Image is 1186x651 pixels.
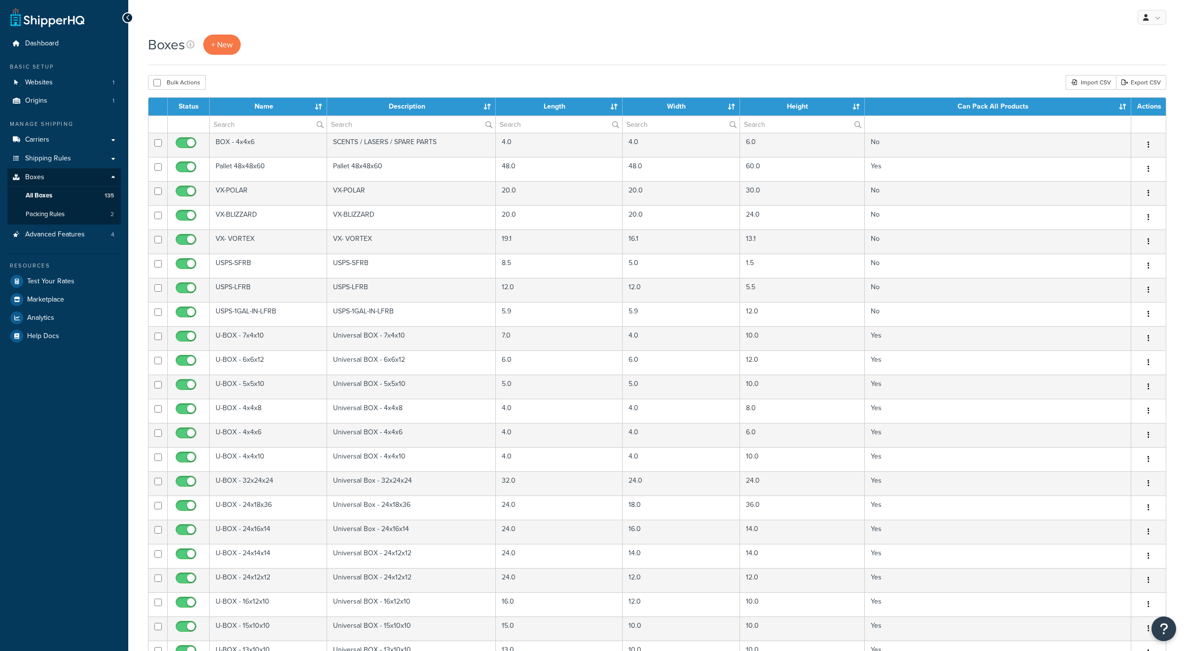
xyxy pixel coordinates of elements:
td: 12.0 [623,592,740,616]
td: Universal BOX - 15x10x10 [327,616,496,641]
td: Universal BOX - 24x12x12 [327,568,496,592]
td: 5.0 [496,375,623,399]
td: 14.0 [740,544,865,568]
th: Name : activate to sort column ascending [210,98,327,115]
button: Bulk Actions [148,75,206,90]
td: Universal BOX - 7x4x10 [327,326,496,350]
td: U-BOX - 32x24x24 [210,471,327,496]
td: 4.0 [623,133,740,157]
span: Origins [25,97,47,105]
td: No [865,133,1131,157]
td: 6.0 [740,423,865,447]
td: 19.1 [496,230,623,254]
td: 12.0 [740,302,865,326]
span: 135 [105,191,114,200]
td: BOX - 4x4x6 [210,133,327,157]
a: Packing Rules 2 [7,205,121,224]
td: 10.0 [740,375,865,399]
td: Yes [865,544,1131,568]
td: Yes [865,471,1131,496]
td: Universal Box - 24x18x36 [327,496,496,520]
li: Origins [7,92,121,110]
td: Yes [865,447,1131,471]
a: Analytics [7,309,121,327]
td: 8.5 [496,254,623,278]
li: Packing Rules [7,205,121,224]
td: VX- VORTEX [327,230,496,254]
div: Manage Shipping [7,120,121,128]
td: No [865,205,1131,230]
th: Can Pack All Products : activate to sort column ascending [865,98,1131,115]
th: Length : activate to sort column ascending [496,98,623,115]
span: Websites [25,78,53,87]
th: Description : activate to sort column ascending [327,98,496,115]
div: Resources [7,262,121,270]
td: 5.0 [623,375,740,399]
td: 15.0 [496,616,623,641]
li: Boxes [7,168,121,225]
td: U-BOX - 6x6x12 [210,350,327,375]
td: Universal BOX - 4x4x8 [327,399,496,423]
td: 13.1 [740,230,865,254]
span: Advanced Features [25,230,85,239]
td: USPS-LFRB [210,278,327,302]
td: 10.0 [740,616,865,641]
td: 8.0 [740,399,865,423]
span: Boxes [25,173,44,182]
td: Universal BOX - 6x6x12 [327,350,496,375]
td: 48.0 [623,157,740,181]
td: U-BOX - 4x4x6 [210,423,327,447]
a: + New [203,35,241,55]
li: Test Your Rates [7,272,121,290]
td: 20.0 [496,205,623,230]
a: Carriers [7,131,121,149]
td: 36.0 [740,496,865,520]
td: 10.0 [740,447,865,471]
td: Universal BOX - 4x4x6 [327,423,496,447]
td: U-BOX - 24x16x14 [210,520,327,544]
td: USPS-1GAL-IN-LFRB [327,302,496,326]
input: Search [496,116,622,133]
td: 4.0 [623,447,740,471]
td: 24.0 [740,471,865,496]
span: Dashboard [25,39,59,48]
td: 24.0 [623,471,740,496]
td: 20.0 [623,205,740,230]
td: Yes [865,423,1131,447]
td: 12.0 [623,568,740,592]
td: 24.0 [496,520,623,544]
li: Marketplace [7,291,121,308]
td: 4.0 [623,399,740,423]
td: 12.0 [740,350,865,375]
td: Yes [865,616,1131,641]
td: 32.0 [496,471,623,496]
td: 4.0 [496,133,623,157]
input: Search [623,116,740,133]
td: 14.0 [623,544,740,568]
span: 1 [112,97,114,105]
td: 5.9 [496,302,623,326]
td: U-BOX - 24x18x36 [210,496,327,520]
span: 4 [111,230,114,239]
td: No [865,181,1131,205]
td: 6.0 [496,350,623,375]
td: USPS-LFRB [327,278,496,302]
td: Yes [865,520,1131,544]
td: 18.0 [623,496,740,520]
h1: Boxes [148,35,185,54]
td: 4.0 [623,326,740,350]
td: Universal Box - 32x24x24 [327,471,496,496]
a: Export CSV [1116,75,1166,90]
td: U-BOX - 4x4x8 [210,399,327,423]
a: Shipping Rules [7,150,121,168]
div: Basic Setup [7,63,121,71]
td: 12.0 [496,278,623,302]
a: Boxes [7,168,121,187]
td: 30.0 [740,181,865,205]
input: Search [210,116,327,133]
td: 24.0 [740,205,865,230]
td: U-BOX - 5x5x10 [210,375,327,399]
td: 4.0 [496,423,623,447]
